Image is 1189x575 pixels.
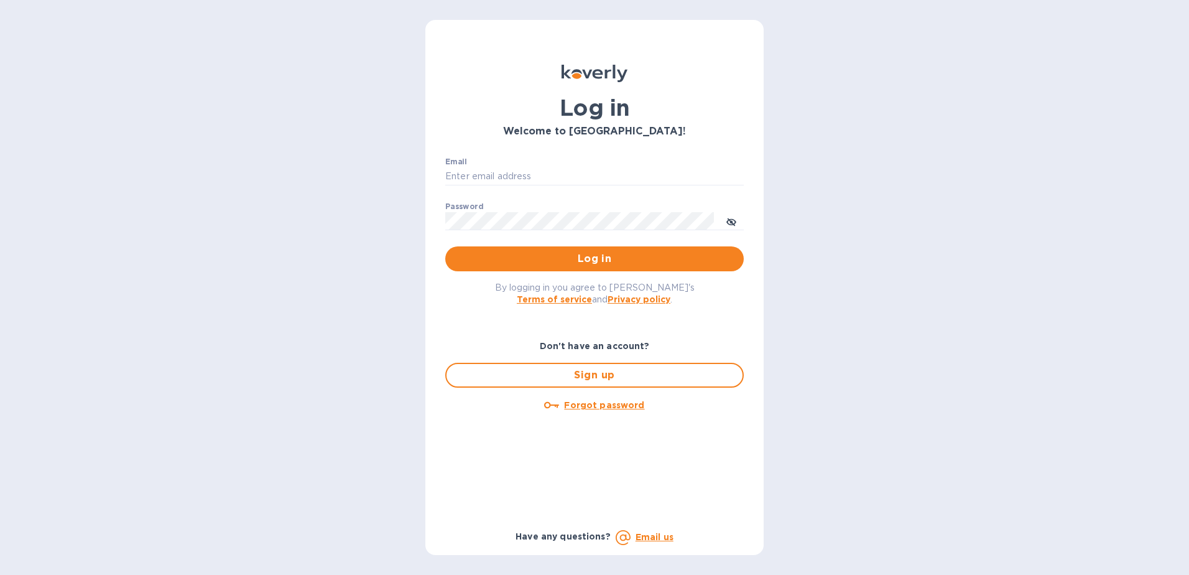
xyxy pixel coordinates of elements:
[456,368,733,383] span: Sign up
[445,246,744,271] button: Log in
[540,341,650,351] b: Don't have an account?
[562,65,627,82] img: Koverly
[445,203,483,210] label: Password
[516,531,611,541] b: Have any questions?
[455,251,734,266] span: Log in
[719,208,744,233] button: toggle password visibility
[445,167,744,186] input: Enter email address
[608,294,670,304] a: Privacy policy
[636,532,673,542] a: Email us
[517,294,592,304] a: Terms of service
[445,158,467,166] label: Email
[495,283,695,304] span: By logging in you agree to [PERSON_NAME]'s and .
[445,363,744,388] button: Sign up
[445,95,744,121] h1: Log in
[564,400,644,410] u: Forgot password
[445,126,744,138] h3: Welcome to [GEOGRAPHIC_DATA]!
